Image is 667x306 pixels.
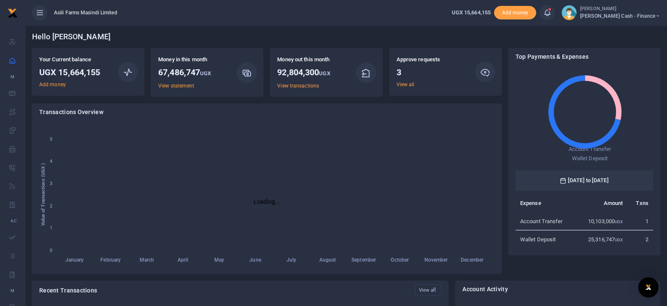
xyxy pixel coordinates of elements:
[277,83,319,89] a: View transactions
[50,181,52,186] tspan: 3
[7,284,18,298] li: M
[277,66,349,80] h3: 92,804,300
[200,70,211,76] small: UGX
[50,203,52,209] tspan: 2
[8,9,18,16] a: logo-small logo-large logo-large
[397,82,415,87] a: View all
[39,286,408,295] h4: Recent Transactions
[100,257,121,263] tspan: February
[576,230,627,248] td: 25,316,747
[452,9,491,16] span: UGX 15,664,155
[516,212,576,230] td: Account Transfer
[178,257,189,263] tspan: April
[562,5,577,20] img: profile-user
[572,155,608,161] span: Wallet Deposit
[397,55,468,64] p: Approve requests
[32,32,660,41] h4: Hello [PERSON_NAME]
[448,8,494,17] li: Wallet ballance
[638,277,659,298] div: Open Intercom Messenger
[65,257,84,263] tspan: January
[424,257,448,263] tspan: November
[51,9,121,16] span: Asili Farms Masindi Limited
[615,219,623,224] small: UGX
[50,248,52,253] tspan: 0
[277,55,349,64] p: Money out this month
[7,70,18,84] li: M
[351,257,376,263] tspan: September
[516,194,576,212] th: Expense
[516,170,653,191] h6: [DATE] to [DATE]
[319,257,336,263] tspan: August
[50,226,52,231] tspan: 1
[576,194,627,212] th: Amount
[415,284,442,296] a: View all
[50,158,52,164] tspan: 4
[462,284,653,294] h4: Account Activity
[39,66,111,79] h3: UGX 15,664,155
[516,230,576,248] td: Wallet Deposit
[50,137,52,142] tspan: 5
[580,12,660,20] span: [PERSON_NAME] Cash - Finance
[39,82,66,87] a: Add money
[452,8,491,17] a: UGX 15,664,155
[158,55,230,64] p: Money in this month
[140,257,154,263] tspan: March
[39,107,494,117] h4: Transactions Overview
[158,83,194,89] a: View statement
[628,212,653,230] td: 1
[249,257,261,263] tspan: June
[39,55,111,64] p: Your Current balance
[158,66,230,80] h3: 67,486,747
[391,257,409,263] tspan: October
[576,212,627,230] td: 10,103,000
[254,198,280,205] text: Loading...
[580,5,660,13] small: [PERSON_NAME]
[41,163,46,226] text: Value of Transactions (UGX )
[461,257,484,263] tspan: December
[494,6,536,20] span: Add money
[615,238,623,242] small: UGX
[286,257,296,263] tspan: July
[568,146,611,152] span: Account Transfer
[319,70,330,76] small: UGX
[494,6,536,20] li: Toup your wallet
[494,9,536,15] a: Add money
[8,8,18,18] img: logo-small
[628,230,653,248] td: 2
[397,66,468,79] h3: 3
[516,52,653,61] h4: Top Payments & Expenses
[562,5,660,20] a: profile-user [PERSON_NAME] [PERSON_NAME] Cash - Finance
[7,214,18,228] li: Ac
[628,194,653,212] th: Txns
[214,257,224,263] tspan: May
